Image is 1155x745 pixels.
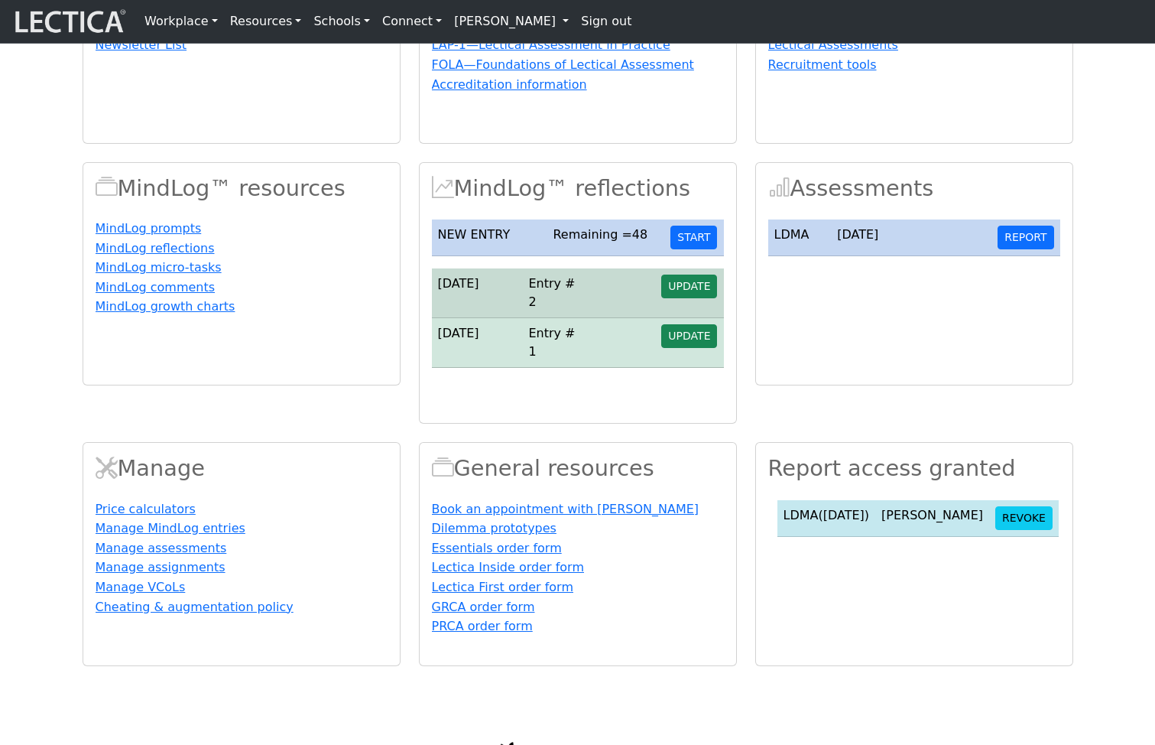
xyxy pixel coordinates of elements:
[777,500,876,537] td: LDMA
[837,227,878,242] span: [DATE]
[438,326,479,340] span: [DATE]
[96,299,235,314] a: MindLog growth charts
[432,580,574,594] a: Lectica First order form
[768,175,790,201] span: Assessments
[96,541,227,555] a: Manage assessments
[432,560,584,574] a: Lectica Inside order form
[432,455,724,482] h2: General resources
[632,227,647,242] span: 48
[661,275,717,298] button: UPDATE
[768,57,877,72] a: Recruitment tools
[661,324,717,348] button: UPDATE
[224,6,308,37] a: Resources
[668,330,710,342] span: UPDATE
[768,175,1060,202] h2: Assessments
[96,260,222,275] a: MindLog micro-tasks
[96,221,202,236] a: MindLog prompts
[432,77,587,92] a: Accreditation information
[307,6,376,37] a: Schools
[670,226,717,249] button: START
[768,37,898,52] a: Lectical Assessments
[768,220,832,256] td: LDMA
[668,280,710,292] span: UPDATE
[432,502,699,516] a: Book an appointment with [PERSON_NAME]
[432,175,724,202] h2: MindLog™ reflections
[522,318,591,368] td: Entry # 1
[11,7,126,36] img: lecticalive
[768,455,1060,482] h2: Report access granted
[96,241,215,255] a: MindLog reflections
[547,220,664,256] td: Remaining =
[138,6,224,37] a: Workplace
[96,280,216,294] a: MindLog comments
[432,619,533,633] a: PRCA order form
[881,506,983,525] div: [PERSON_NAME]
[818,508,869,522] span: ([DATE])
[96,175,388,202] h2: MindLog™ resources
[448,6,575,37] a: [PERSON_NAME]
[432,600,535,614] a: GRCA order form
[432,37,670,52] a: LAP-1—Lectical Assessment in Practice
[96,521,245,535] a: Manage MindLog entries
[96,600,294,614] a: Cheating & augmentation policy
[96,560,225,574] a: Manage assignments
[96,175,118,201] span: MindLog™ resources
[96,502,196,516] a: Price calculators
[432,455,454,481] span: Resources
[96,580,186,594] a: Manage VCoLs
[432,57,694,72] a: FOLA—Foundations of Lectical Assessment
[376,6,448,37] a: Connect
[96,455,388,482] h2: Manage
[995,506,1053,530] button: REVOKE
[998,226,1053,249] button: REPORT
[96,455,118,481] span: Manage
[432,220,547,256] td: NEW ENTRY
[522,268,591,318] td: Entry # 2
[575,6,638,37] a: Sign out
[432,175,454,201] span: MindLog
[438,276,479,291] span: [DATE]
[96,37,187,52] a: Newsletter List
[432,541,562,555] a: Essentials order form
[432,521,556,535] a: Dilemma prototypes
